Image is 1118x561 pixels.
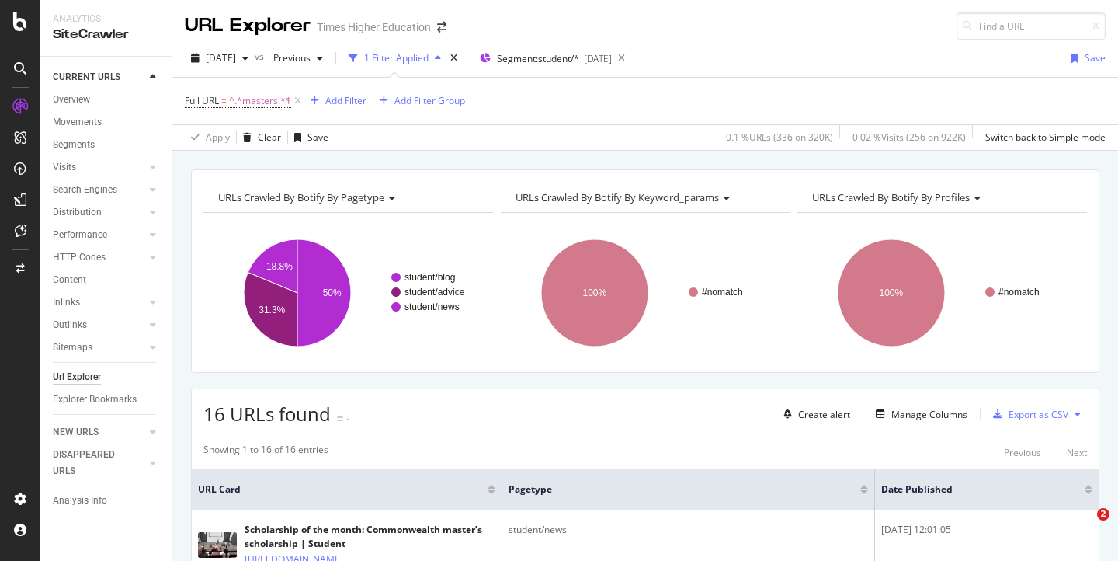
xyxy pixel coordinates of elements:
span: pagetype [509,483,837,497]
button: 1 Filter Applied [342,46,447,71]
a: Url Explorer [53,369,161,385]
a: Performance [53,227,145,243]
span: URL Card [198,483,484,497]
div: [DATE] [584,52,612,65]
a: Analysis Info [53,493,161,509]
svg: A chart. [797,225,1083,361]
span: ^.*masters.*$ [229,90,291,112]
a: Explorer Bookmarks [53,392,161,408]
text: 50% [323,287,342,298]
div: Segments [53,137,95,153]
span: URLs Crawled By Botify By pagetype [218,190,384,204]
div: Save [307,131,328,144]
div: Search Engines [53,182,117,198]
span: Full URL [185,94,219,107]
button: Add Filter Group [373,92,465,110]
span: 2 [1097,508,1109,521]
div: Times Higher Education [317,19,431,35]
button: [DATE] [185,46,255,71]
button: Previous [267,46,329,71]
button: Clear [237,125,281,150]
a: Overview [53,92,161,108]
button: Save [288,125,328,150]
div: Add Filter [325,94,366,107]
text: student/advice [404,287,465,298]
a: NEW URLS [53,424,145,441]
div: Export as CSV [1009,408,1068,421]
div: Url Explorer [53,369,101,385]
input: Find a URL [957,12,1106,40]
text: 31.3% [259,305,285,315]
text: #nomatch [702,287,743,298]
div: CURRENT URLS [53,69,120,85]
div: student/news [509,523,868,537]
div: Scholarship of the month: Commonwealth master’s scholarship | Student [245,523,495,551]
div: URL Explorer [185,12,311,39]
div: Movements [53,114,102,131]
a: Segments [53,137,161,153]
div: Showing 1 to 16 of 16 entries [203,443,328,462]
span: = [221,94,227,107]
iframe: Intercom live chat [1065,508,1102,545]
div: Content [53,272,86,288]
text: student/blog [404,272,455,283]
div: Next [1067,446,1087,459]
div: 0.1 % URLs ( 336 on 320K ) [726,131,833,144]
div: Manage Columns [891,408,967,421]
h4: URLs Crawled By Botify By pagetype [215,185,479,210]
div: times [447,51,460,66]
div: Distribution [53,204,102,221]
a: Movements [53,114,161,131]
div: Previous [1004,446,1041,459]
button: Segment:student/*[DATE] [474,46,612,71]
img: Equal [337,416,343,421]
div: Switch back to Simple mode [985,131,1106,144]
div: 0.02 % Visits ( 256 on 922K ) [852,131,966,144]
a: Content [53,272,161,288]
button: Apply [185,125,230,150]
div: Save [1085,51,1106,64]
h4: URLs Crawled By Botify By keyword_params [512,185,776,210]
a: Distribution [53,204,145,221]
a: Sitemaps [53,340,145,356]
a: Outlinks [53,317,145,333]
button: Export as CSV [987,402,1068,427]
text: 18.8% [266,261,293,272]
div: Create alert [798,408,850,421]
span: Date Published [881,483,1061,497]
div: Sitemaps [53,340,92,356]
button: Switch back to Simple mode [979,125,1106,150]
div: Clear [258,131,281,144]
span: 2025 Sep. 26th [206,51,236,64]
a: Visits [53,159,145,176]
div: NEW URLS [53,424,99,441]
svg: A chart. [203,225,489,361]
div: Explorer Bookmarks [53,392,137,408]
div: - [346,412,349,425]
a: DISAPPEARED URLS [53,447,145,479]
a: CURRENT URLS [53,69,145,85]
span: 16 URLs found [203,401,331,427]
div: Add Filter Group [394,94,465,107]
text: student/news [404,301,460,312]
button: Next [1067,443,1087,462]
button: Create alert [777,402,850,427]
div: arrow-right-arrow-left [437,22,446,33]
div: Outlinks [53,317,87,333]
img: main image [198,532,237,558]
text: 100% [880,287,904,298]
div: HTTP Codes [53,249,106,266]
div: Analysis Info [53,493,107,509]
h4: URLs Crawled By Botify By profiles [809,185,1073,210]
div: Visits [53,159,76,176]
a: Inlinks [53,294,145,311]
button: Save [1065,46,1106,71]
div: SiteCrawler [53,26,159,44]
span: vs [255,50,267,63]
div: Overview [53,92,90,108]
div: Inlinks [53,294,80,311]
svg: A chart. [501,225,786,361]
